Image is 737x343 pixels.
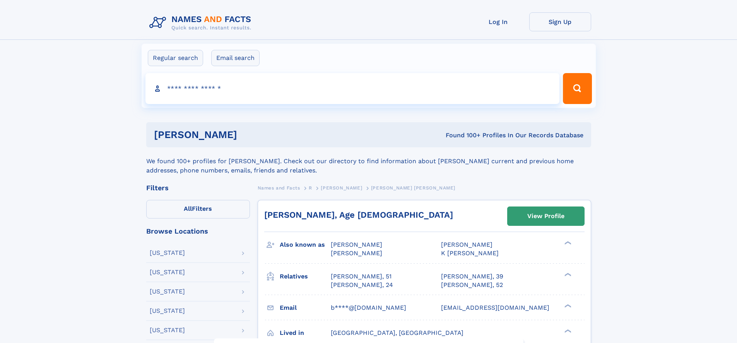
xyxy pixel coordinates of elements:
[154,130,342,140] h1: [PERSON_NAME]
[441,304,549,311] span: [EMAIL_ADDRESS][DOMAIN_NAME]
[184,205,192,212] span: All
[527,207,564,225] div: View Profile
[563,73,592,104] button: Search Button
[146,200,250,218] label: Filters
[508,207,584,225] a: View Profile
[280,301,331,314] h3: Email
[563,328,572,333] div: ❯
[211,50,260,66] label: Email search
[321,185,362,191] span: [PERSON_NAME]
[331,272,392,281] a: [PERSON_NAME], 51
[280,238,331,251] h3: Also known as
[146,184,250,191] div: Filters
[150,288,185,295] div: [US_STATE]
[150,269,185,275] div: [US_STATE]
[264,210,453,220] a: [PERSON_NAME], Age [DEMOGRAPHIC_DATA]
[148,50,203,66] label: Regular search
[321,183,362,193] a: [PERSON_NAME]
[145,73,560,104] input: search input
[331,241,382,248] span: [PERSON_NAME]
[563,241,572,246] div: ❯
[341,131,583,140] div: Found 100+ Profiles In Our Records Database
[150,308,185,314] div: [US_STATE]
[441,241,492,248] span: [PERSON_NAME]
[331,281,393,289] a: [PERSON_NAME], 24
[150,250,185,256] div: [US_STATE]
[331,249,382,257] span: [PERSON_NAME]
[441,249,499,257] span: K [PERSON_NAME]
[146,147,591,175] div: We found 100+ profiles for [PERSON_NAME]. Check out our directory to find information about [PERS...
[258,183,300,193] a: Names and Facts
[150,327,185,333] div: [US_STATE]
[529,12,591,31] a: Sign Up
[371,185,455,191] span: [PERSON_NAME] [PERSON_NAME]
[441,272,503,281] a: [PERSON_NAME], 39
[467,12,529,31] a: Log In
[280,270,331,283] h3: Relatives
[331,329,463,336] span: [GEOGRAPHIC_DATA], [GEOGRAPHIC_DATA]
[441,281,503,289] a: [PERSON_NAME], 52
[280,326,331,340] h3: Lived in
[563,303,572,308] div: ❯
[309,183,312,193] a: R
[146,228,250,235] div: Browse Locations
[146,12,258,33] img: Logo Names and Facts
[309,185,312,191] span: R
[563,272,572,277] div: ❯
